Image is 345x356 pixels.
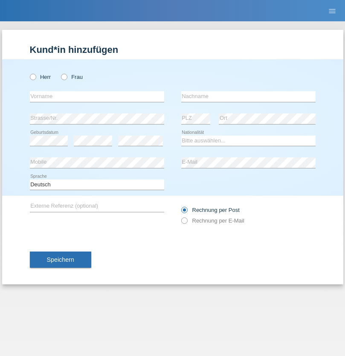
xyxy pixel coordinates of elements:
span: Speichern [47,256,74,263]
button: Speichern [30,252,91,268]
label: Herr [30,74,51,80]
input: Herr [30,74,35,79]
input: Rechnung per E-Mail [181,217,187,228]
h1: Kund*in hinzufügen [30,44,316,55]
label: Rechnung per Post [181,207,240,213]
label: Frau [61,74,83,80]
a: menu [324,8,341,13]
i: menu [328,7,336,15]
input: Frau [61,74,67,79]
input: Rechnung per Post [181,207,187,217]
label: Rechnung per E-Mail [181,217,244,224]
